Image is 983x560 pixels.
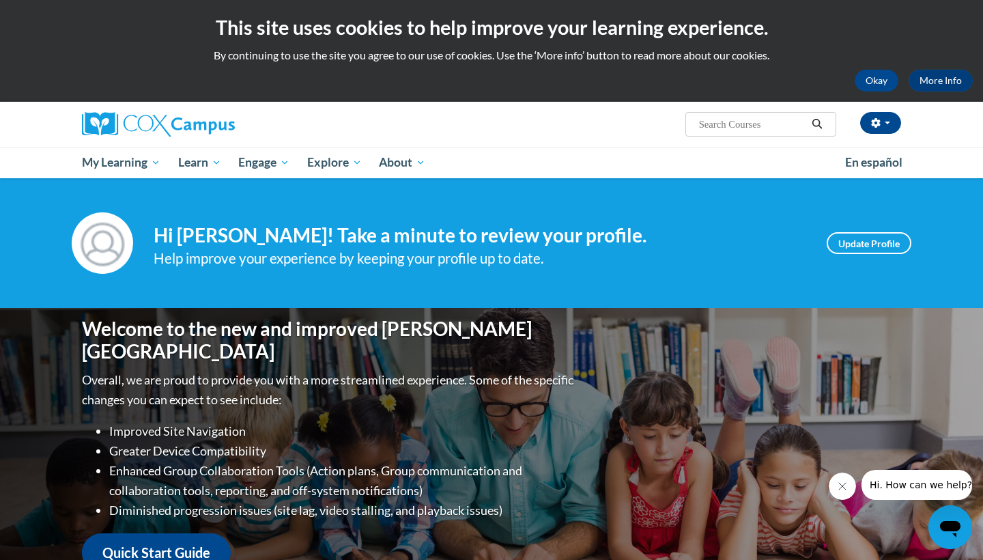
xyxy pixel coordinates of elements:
a: Cox Campus [82,112,341,137]
button: Okay [855,70,898,92]
iframe: Message from company [861,470,972,500]
span: Learn [178,154,221,171]
img: Cox Campus [82,112,235,137]
a: Explore [298,147,371,178]
h2: This site uses cookies to help improve your learning experience. [10,14,973,41]
div: Help improve your experience by keeping your profile up to date. [154,247,806,270]
a: My Learning [73,147,169,178]
iframe: Button to launch messaging window [928,505,972,549]
p: By continuing to use the site you agree to our use of cookies. Use the ‘More info’ button to read... [10,48,973,63]
span: Engage [238,154,289,171]
img: Profile Image [72,212,133,274]
input: Search Courses [698,116,807,132]
li: Greater Device Compatibility [109,441,577,461]
h4: Hi [PERSON_NAME]! Take a minute to review your profile. [154,224,806,247]
span: My Learning [82,154,160,171]
a: Learn [169,147,230,178]
h1: Welcome to the new and improved [PERSON_NAME][GEOGRAPHIC_DATA] [82,318,577,363]
button: Search [807,116,827,132]
a: Engage [229,147,298,178]
button: Account Settings [860,112,901,134]
iframe: Close message [829,473,856,500]
p: Overall, we are proud to provide you with a more streamlined experience. Some of the specific cha... [82,370,577,410]
a: En español [836,148,911,177]
li: Enhanced Group Collaboration Tools (Action plans, Group communication and collaboration tools, re... [109,461,577,501]
div: Main menu [61,147,922,178]
span: En español [845,155,902,169]
a: More Info [909,70,973,92]
li: Diminished progression issues (site lag, video stalling, and playback issues) [109,501,577,520]
li: Improved Site Navigation [109,421,577,441]
span: Explore [307,154,362,171]
a: Update Profile [827,232,911,254]
span: About [379,154,425,171]
a: About [371,147,435,178]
